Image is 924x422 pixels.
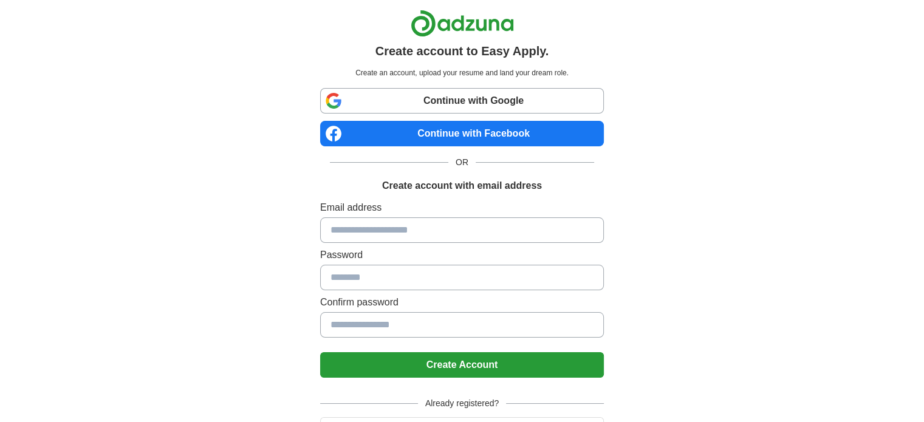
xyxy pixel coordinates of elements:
[320,121,604,146] a: Continue with Facebook
[320,248,604,262] label: Password
[375,42,549,60] h1: Create account to Easy Apply.
[320,88,604,114] a: Continue with Google
[418,397,506,410] span: Already registered?
[411,10,514,37] img: Adzuna logo
[448,156,476,169] span: OR
[382,179,542,193] h1: Create account with email address
[320,295,604,310] label: Confirm password
[320,200,604,215] label: Email address
[323,67,601,78] p: Create an account, upload your resume and land your dream role.
[320,352,604,378] button: Create Account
